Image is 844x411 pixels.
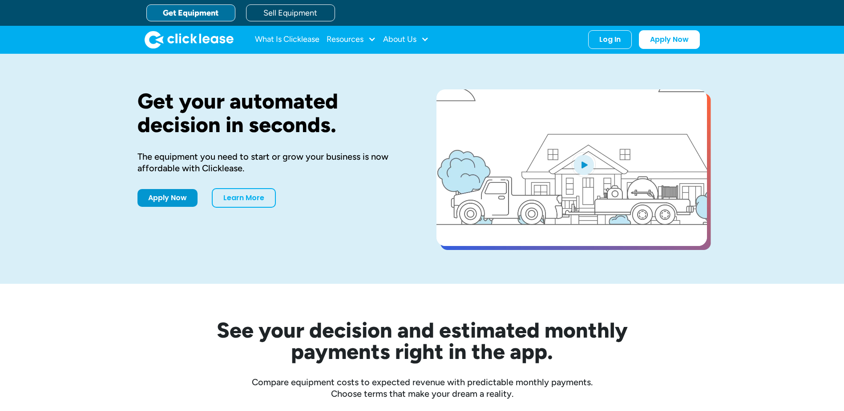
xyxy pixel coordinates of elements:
[137,151,408,174] div: The equipment you need to start or grow your business is now affordable with Clicklease.
[639,30,700,49] a: Apply Now
[572,152,596,177] img: Blue play button logo on a light blue circular background
[255,31,319,48] a: What Is Clicklease
[212,188,276,208] a: Learn More
[146,4,235,21] a: Get Equipment
[599,35,621,44] div: Log In
[383,31,429,48] div: About Us
[137,376,707,399] div: Compare equipment costs to expected revenue with predictable monthly payments. Choose terms that ...
[173,319,671,362] h2: See your decision and estimated monthly payments right in the app.
[137,89,408,137] h1: Get your automated decision in seconds.
[246,4,335,21] a: Sell Equipment
[145,31,234,48] img: Clicklease logo
[436,89,707,246] a: open lightbox
[145,31,234,48] a: home
[137,189,198,207] a: Apply Now
[327,31,376,48] div: Resources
